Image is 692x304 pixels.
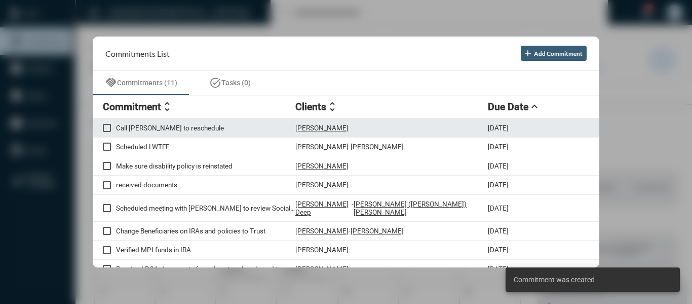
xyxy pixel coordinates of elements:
p: [PERSON_NAME] [295,227,349,235]
span: Commitments (11) [117,79,177,87]
p: Call [PERSON_NAME] to reschedule [116,124,295,132]
h2: Clients [295,101,326,113]
p: received documents [116,181,295,189]
h2: Commitment [103,101,161,113]
p: [DATE] [488,181,509,189]
p: Verified MPI funds in IRA [116,246,295,254]
p: Scheduled LWTFF [116,143,295,151]
h2: Due Date [488,101,528,113]
p: [PERSON_NAME] [295,124,349,132]
p: [PERSON_NAME] ([PERSON_NAME]) [PERSON_NAME] [354,200,488,216]
h2: Commitments List [105,49,170,58]
button: Add Commitment [521,46,587,61]
mat-icon: task_alt [209,77,221,89]
p: [PERSON_NAME] [351,227,404,235]
mat-icon: unfold_more [326,100,338,113]
p: Make sure disability policy is reinstated [116,162,295,170]
p: - [349,143,351,151]
mat-icon: unfold_more [161,100,173,113]
p: [PERSON_NAME] [295,265,349,273]
p: Change Beneficiaries on IRAs and policies to Trust [116,227,295,235]
p: [PERSON_NAME] [295,181,349,189]
mat-icon: handshake [105,77,117,89]
p: [DATE] [488,204,509,212]
span: Tasks (0) [221,79,251,87]
p: - [352,200,354,216]
mat-icon: expand_less [528,100,541,113]
p: [DATE] [488,265,509,273]
p: [DATE] [488,143,509,151]
p: [PERSON_NAME] [295,143,349,151]
p: [DATE] [488,162,509,170]
p: [PERSON_NAME] Deep [295,200,352,216]
p: [PERSON_NAME] [295,246,349,254]
p: [DATE] [488,124,509,132]
p: [DATE] [488,227,509,235]
p: Received POA documents from Assetmark and send to [PERSON_NAME] [116,265,295,273]
p: Scheduled meeting with [PERSON_NAME] to review Social Security statement [116,204,295,212]
p: [PERSON_NAME] [351,143,404,151]
mat-icon: add [523,48,533,58]
p: [PERSON_NAME] [295,162,349,170]
span: Commitment was created [514,275,595,285]
p: - [349,227,351,235]
p: [DATE] [488,246,509,254]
